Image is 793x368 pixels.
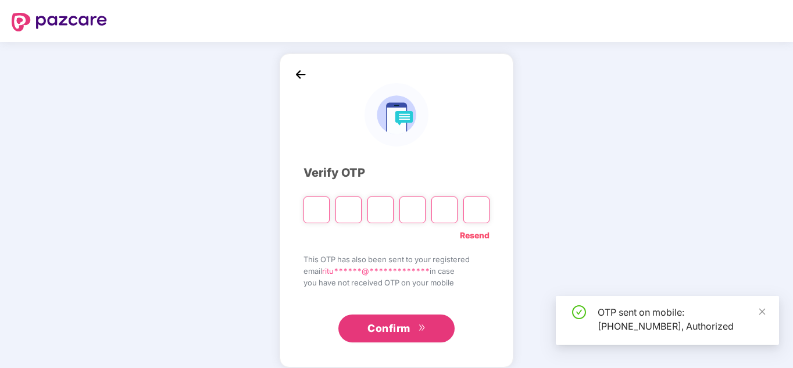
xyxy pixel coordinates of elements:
input: Please enter verification code. Digit 1 [303,196,330,223]
div: Verify OTP [303,164,490,182]
span: you have not received OTP on your mobile [303,277,490,288]
img: logo [365,83,428,147]
input: Digit 3 [367,196,394,223]
input: Digit 2 [335,196,362,223]
span: check-circle [572,305,586,319]
span: close [758,308,766,316]
img: back_icon [292,66,309,83]
div: OTP sent on mobile: [PHONE_NUMBER], Authorized [598,305,765,333]
span: email in case [303,265,490,277]
span: double-right [418,324,426,333]
input: Digit 6 [463,196,490,223]
span: Confirm [367,320,410,337]
input: Digit 5 [431,196,458,223]
img: logo [12,13,107,31]
span: This OTP has also been sent to your registered [303,253,490,265]
a: Resend [460,229,490,242]
button: Confirmdouble-right [338,315,455,342]
input: Digit 4 [399,196,426,223]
